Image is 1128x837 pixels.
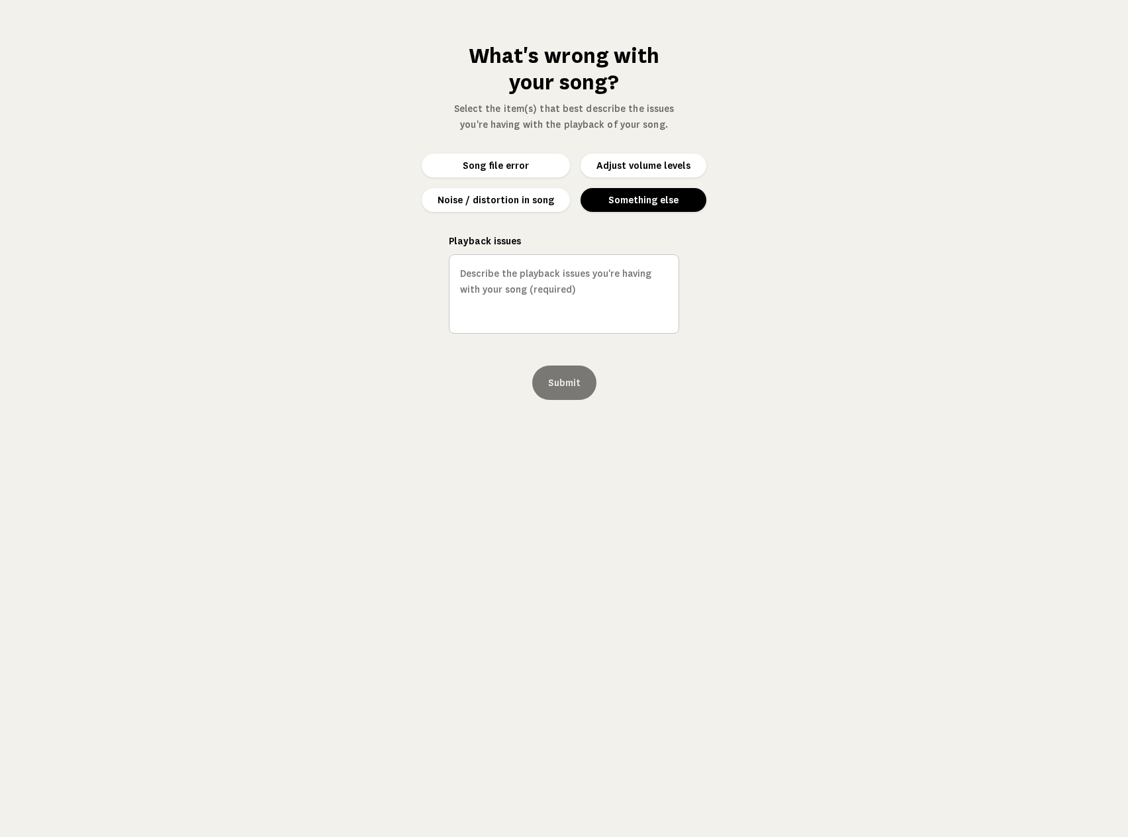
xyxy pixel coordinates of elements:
button: Something else [581,188,706,212]
h1: What's wrong with your song? [449,42,679,95]
button: Noise / distortion in song [422,188,570,212]
button: Submit [532,366,596,400]
button: Adjust volume levels [581,154,706,177]
label: Playback issues [449,233,679,249]
button: Song file error [422,154,570,177]
p: Select the item(s) that best describe the issues you're having with the playback of your song. [449,101,679,132]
